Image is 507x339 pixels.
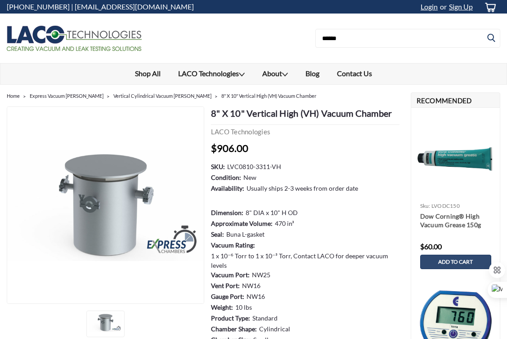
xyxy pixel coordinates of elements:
[170,64,254,84] a: LACO Technologies
[211,270,250,279] dt: Vacuum Port:
[438,2,447,11] span: or
[126,64,170,83] a: Shop All
[252,313,278,323] dd: Standard
[252,270,270,279] dd: NW25
[211,229,224,239] dt: Seal:
[89,313,122,332] img: 8" X 10" VH Vacuum Chamber
[30,93,103,99] a: Express Vacuum [PERSON_NAME]
[420,202,460,209] a: sku: LVODC150
[247,292,265,301] dd: NW16
[227,162,281,171] dd: LVC0810-3311-VH
[243,173,256,182] dd: New
[420,212,491,230] a: Dow Corning® High Vacuum Grease 150g (5.3 oz)
[211,173,241,182] dt: Condition:
[420,255,491,269] a: Add to Cart
[7,150,204,261] img: 8" X 10" VH Vacuum Chamber
[246,208,298,217] dd: 8" DIA x 10" H OD
[211,324,257,334] dt: Chamber Shape:
[411,92,500,108] h2: Recommended
[477,0,500,14] a: cart-preview-dropdown
[211,219,273,228] dt: Approximate Volume:
[242,281,260,290] dd: NW16
[226,229,265,239] dd: Buna L-gasket
[235,302,252,312] dd: 10 lbs
[113,93,211,99] a: Vertical Cylindrical Vacuum [PERSON_NAME]
[7,107,204,305] a: 8" X 10" VH Vacuum Chamber
[211,208,243,217] dt: Dimension:
[211,128,270,136] a: LACO Technologies
[275,219,294,228] dd: 470 in³
[438,259,473,265] span: Add to Cart
[211,106,399,125] h1: 8" X 10" Vertical High (VH) Vacuum Chamber
[211,162,225,171] dt: SKU:
[254,64,297,84] a: About
[420,242,442,251] span: $60.00
[211,183,244,193] dt: Availability:
[416,143,496,175] img: Dow Corning® High Vacuum Grease 150g (5.3 oz)
[211,313,250,323] dt: Product Type:
[420,202,431,209] span: sku:
[211,292,244,301] dt: Gauge Port:
[211,240,255,250] dt: Vacuum Rating:
[7,93,20,99] a: Home
[431,202,460,209] span: LVODC150
[7,26,142,51] img: LACO Technologies
[297,64,328,83] a: Blog
[211,142,248,154] span: $906.00
[211,251,399,270] dd: 1 x 10⁻⁶ Torr to 1 x 10⁻³ Torr, Contact LACO for deeper vacuum levels
[211,302,233,312] dt: Weight:
[211,281,240,290] dt: Vent Port:
[247,183,358,193] dd: Usually ships 2-3 weeks from order date
[221,93,316,99] a: 8" X 10" Vertical High (VH) Vacuum Chamber
[259,324,290,334] dd: Cylindrical
[328,64,381,83] a: Contact Us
